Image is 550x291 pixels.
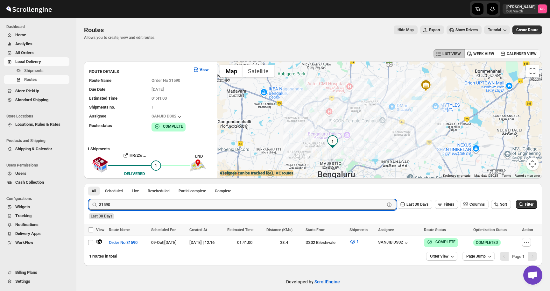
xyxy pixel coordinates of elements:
span: Estimated Time [227,228,253,232]
button: WEEK VIEW [464,49,498,58]
span: Users [15,171,26,176]
button: Delivery Apps [4,229,69,238]
button: Tutorial [484,25,510,34]
span: Scheduled [105,188,123,194]
button: View [189,65,213,75]
span: Columns [469,202,485,207]
button: Users [4,169,69,178]
button: Home [4,31,69,39]
p: Allows you to create, view and edit routes. [84,35,155,40]
span: Show Drivers [455,27,478,32]
div: 38.4 [266,239,302,246]
span: Hide Map [398,27,414,32]
span: 1 [152,105,154,110]
button: Show Drivers [447,25,482,34]
span: Live [132,188,139,194]
b: View [200,67,209,72]
span: Starts From [306,228,325,232]
span: Cash Collection [15,180,44,185]
span: Local Delivery [15,59,41,64]
span: Delivery Apps [15,231,41,236]
span: LIST VIEW [442,51,461,56]
span: Tutorial [488,28,501,32]
span: Distance (KMs) [266,228,293,232]
button: All Orders [4,48,69,57]
span: Order View [430,254,448,259]
button: Settings [4,277,69,286]
button: Keyboard shortcuts [443,174,470,178]
span: Assignee [89,114,106,118]
a: Open this area in Google Maps (opens a new window) [219,170,240,178]
button: Cash Collection [4,178,69,187]
span: 1 [356,239,359,244]
span: Store PickUp [15,89,39,93]
img: trip_end.png [190,160,206,172]
span: Filters [444,202,454,207]
span: All Orders [15,50,34,55]
p: Developed by [286,279,340,285]
span: Due Date [89,87,105,92]
span: Widgets [15,204,30,209]
span: 1 [155,163,157,168]
span: Filter [525,202,533,207]
h3: ROUTE DETAILS [89,68,187,75]
span: Page [512,254,525,259]
span: WEEK VIEW [473,51,494,56]
span: Route Status [424,228,446,232]
span: Shipments [349,228,368,232]
span: [DATE] [152,87,164,92]
span: Routes [84,26,104,34]
div: DELIVERED [124,171,145,177]
img: Google [219,170,240,178]
span: Shipments no. [89,105,115,110]
div: 01:41:00 [227,239,263,246]
button: All routes [88,187,100,195]
span: Route Name [109,228,130,232]
div: DS02 Bileshivale [306,239,346,246]
div: [DATE] | 12:16 [189,239,223,246]
span: 09-Oct | [DATE] [151,240,177,245]
button: SANJIB DS02 [378,240,409,246]
button: Toggle fullscreen view [526,65,539,77]
button: Show satellite imagery [243,65,274,77]
button: User menu [503,4,547,14]
button: Locations, Rules & Rates [4,120,69,129]
button: Filter [516,200,537,209]
span: CALENDER VIEW [507,51,537,56]
button: COMPLETE [154,123,183,130]
span: Tracking [15,213,32,218]
button: Order No 31590 [105,238,141,248]
button: Last 30 Days [398,200,432,209]
span: Estimated Time [89,96,117,101]
span: Locations, Rules & Rates [15,122,60,127]
span: 1 routes in total [89,254,117,259]
span: Last 30 Days [406,202,428,207]
span: Configurations [6,196,72,201]
span: Sort [500,202,507,207]
span: Partial complete [179,188,206,194]
button: Widgets [4,202,69,211]
button: Show street map [220,65,243,77]
span: Users Permissions [6,163,72,168]
button: Tracking [4,211,69,220]
button: HR/25/... [108,150,161,160]
span: Map data ©2025 [474,174,498,177]
button: Order View [426,252,457,261]
span: Scheduled For [151,228,176,232]
a: ScrollEngine [314,279,340,284]
input: Press enter after typing | Search Eg. Order No 31590 [99,200,385,210]
nav: Pagination [500,252,537,261]
button: WorkFlow [4,238,69,247]
button: Sort [491,200,511,209]
button: Export [420,25,444,34]
span: Created At [189,228,207,232]
span: All [92,188,96,194]
text: RS [540,7,545,11]
button: COMPLETE [427,239,455,245]
span: Last 30 Days [91,214,112,218]
span: Standard Shipping [15,97,48,102]
span: Routes [24,77,37,82]
b: HR/25/... [130,153,146,158]
button: Page Jump [462,252,495,261]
